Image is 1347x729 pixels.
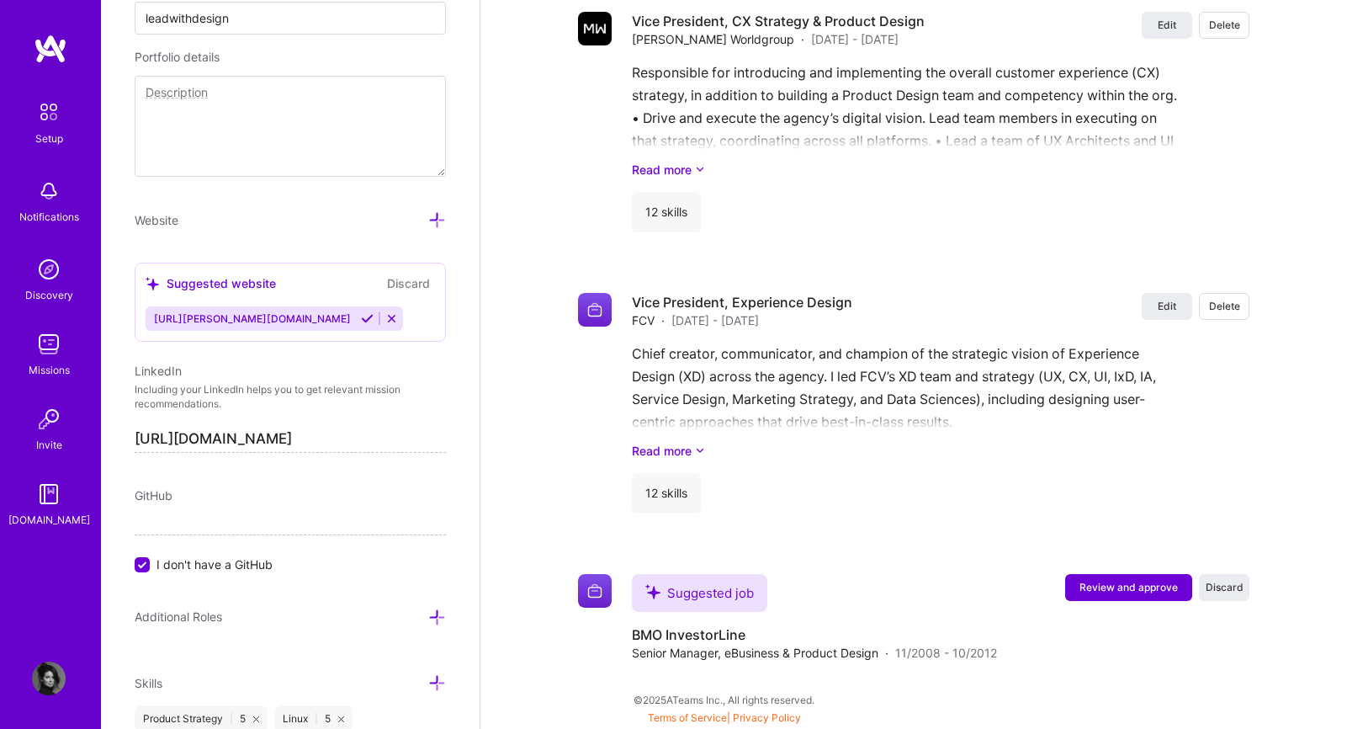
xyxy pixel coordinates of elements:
[895,644,997,662] span: 11/2008 - 10/2012
[632,644,878,662] span: Senior Manager, eBusiness & Product Design
[1199,574,1249,601] button: Discard
[632,574,767,612] div: Suggested job
[632,473,701,513] div: 12 skills
[632,12,925,30] h4: Vice President, CX Strategy & Product Design
[661,311,665,329] span: ·
[32,402,66,436] img: Invite
[135,609,222,624] span: Additional Roles
[695,161,705,178] i: icon ArrowDownSecondaryDark
[885,644,888,662] span: ·
[385,312,398,325] i: Reject
[1199,12,1249,39] button: Delete
[695,442,705,460] i: icon ArrowDownSecondaryDark
[632,293,852,311] h4: Vice President, Experience Design
[34,34,67,64] img: logo
[32,174,66,208] img: bell
[632,161,1249,178] a: Read more
[135,383,446,412] p: Including your LinkedIn helps you to get relevant mission recommendations.
[146,274,276,292] div: Suggested website
[315,712,318,726] span: |
[101,678,1347,721] div: © 2025 ATeams Inc., All rights reserved.
[28,662,70,695] a: User Avatar
[632,30,794,48] span: [PERSON_NAME] Worldgroup
[648,711,727,724] a: Terms of Service
[8,511,90,529] div: [DOMAIN_NAME]
[25,286,73,304] div: Discovery
[801,30,804,48] span: ·
[230,712,233,726] span: |
[632,192,701,232] div: 12 skills
[35,130,63,147] div: Setup
[578,12,612,45] img: Company logo
[645,584,660,599] i: icon SuggestedTeams
[135,676,162,690] span: Skills
[31,94,66,130] img: setup
[733,711,801,724] a: Privacy Policy
[32,477,66,511] img: guide book
[32,327,66,361] img: teamwork
[361,312,374,325] i: Accept
[145,276,160,291] i: icon SuggestedTeams
[32,253,66,286] img: discovery
[632,442,1249,460] a: Read more
[811,30,899,48] span: [DATE] - [DATE]
[578,293,612,327] img: Company logo
[29,361,70,379] div: Missions
[154,312,351,325] span: [URL][PERSON_NAME][DOMAIN_NAME]
[1206,580,1244,594] span: Discard
[1142,293,1192,320] button: Edit
[1209,299,1240,313] span: Delete
[135,364,182,378] span: LinkedIn
[1199,293,1249,320] button: Delete
[338,716,344,722] i: icon Close
[578,574,612,608] img: Company logo
[135,488,172,503] span: GitHub
[648,711,801,724] span: |
[671,311,759,329] span: [DATE] - [DATE]
[1079,580,1178,594] span: Review and approve
[135,213,178,227] span: Website
[1158,18,1176,32] span: Edit
[253,716,259,722] i: icon Close
[1065,574,1192,601] button: Review and approve
[1142,12,1192,39] button: Edit
[36,436,62,454] div: Invite
[156,556,273,573] span: I don't have a GitHub
[19,208,79,226] div: Notifications
[632,625,997,644] h4: BMO InvestorLine
[382,274,435,293] button: Discard
[632,311,655,329] span: FCV
[135,48,446,66] div: Portfolio details
[32,662,66,695] img: User Avatar
[1209,18,1240,32] span: Delete
[135,2,446,35] input: Password
[1158,299,1176,313] span: Edit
